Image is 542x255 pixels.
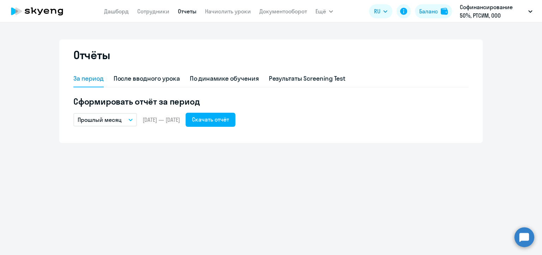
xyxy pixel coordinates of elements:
h5: Сформировать отчёт за период [73,96,469,107]
span: Ещё [315,7,326,15]
div: По динамике обучения [190,74,259,83]
button: Скачать отчёт [186,113,235,127]
h2: Отчёты [73,48,110,62]
button: Софинансирование 50%, РТСИМ, ООО [456,3,536,20]
p: Софинансирование 50%, РТСИМ, ООО [460,3,525,20]
div: Баланс [419,7,438,15]
button: Балансbalance [415,4,452,18]
div: Результаты Screening Test [269,74,346,83]
img: balance [441,8,448,15]
a: Дашборд [104,8,129,15]
div: После вводного урока [114,74,180,83]
span: RU [374,7,380,15]
a: Документооборот [259,8,307,15]
a: Отчеты [178,8,197,15]
p: Прошлый месяц [78,116,122,124]
a: Начислить уроки [205,8,251,15]
button: RU [369,4,392,18]
div: Скачать отчёт [192,115,229,124]
a: Сотрудники [137,8,169,15]
button: Прошлый месяц [73,113,137,126]
button: Ещё [315,4,333,18]
span: [DATE] — [DATE] [143,116,180,124]
div: За период [73,74,104,83]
